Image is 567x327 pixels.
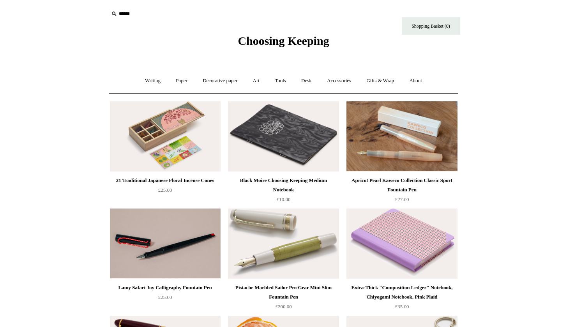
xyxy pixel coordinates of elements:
div: 21 Traditional Japanese Floral Incense Cones [112,176,219,185]
span: £27.00 [395,196,409,202]
a: Writing [138,71,168,91]
a: Art [246,71,267,91]
div: Extra-Thick "Composition Ledger" Notebook, Chiyogami Notebook, Pink Plaid [348,283,455,302]
a: Accessories [320,71,358,91]
a: Desk [294,71,319,91]
a: Pistache Marbled Sailor Pro Gear Mini Slim Fountain Pen £200.00 [228,283,339,315]
a: Tools [268,71,293,91]
img: Pistache Marbled Sailor Pro Gear Mini Slim Fountain Pen [228,209,339,279]
a: Choosing Keeping [238,41,329,46]
span: £10.00 [277,196,291,202]
a: Apricot Pearl Kaweco Collection Classic Sport Fountain Pen £27.00 [346,176,457,208]
a: Pistache Marbled Sailor Pro Gear Mini Slim Fountain Pen Pistache Marbled Sailor Pro Gear Mini Sli... [228,209,339,279]
div: Apricot Pearl Kaweco Collection Classic Sport Fountain Pen [348,176,455,194]
a: Shopping Basket (0) [402,17,460,35]
img: Black Moire Choosing Keeping Medium Notebook [228,101,339,171]
span: £35.00 [395,304,409,309]
a: Apricot Pearl Kaweco Collection Classic Sport Fountain Pen Apricot Pearl Kaweco Collection Classi... [346,101,457,171]
div: Black Moire Choosing Keeping Medium Notebook [230,176,337,194]
a: Lamy Safari Joy Calligraphy Fountain Pen £25.00 [110,283,221,315]
img: Lamy Safari Joy Calligraphy Fountain Pen [110,209,221,279]
span: £25.00 [158,294,172,300]
img: Extra-Thick "Composition Ledger" Notebook, Chiyogami Notebook, Pink Plaid [346,209,457,279]
a: Black Moire Choosing Keeping Medium Notebook Black Moire Choosing Keeping Medium Notebook [228,101,339,171]
img: Apricot Pearl Kaweco Collection Classic Sport Fountain Pen [346,101,457,171]
a: 21 Traditional Japanese Floral Incense Cones £25.00 [110,176,221,208]
span: £25.00 [158,187,172,193]
a: Black Moire Choosing Keeping Medium Notebook £10.00 [228,176,339,208]
a: Extra-Thick "Composition Ledger" Notebook, Chiyogami Notebook, Pink Plaid £35.00 [346,283,457,315]
a: Lamy Safari Joy Calligraphy Fountain Pen Lamy Safari Joy Calligraphy Fountain Pen [110,209,221,279]
a: Gifts & Wrap [359,71,401,91]
a: Decorative paper [196,71,244,91]
span: Choosing Keeping [238,34,329,47]
a: 21 Traditional Japanese Floral Incense Cones 21 Traditional Japanese Floral Incense Cones [110,101,221,171]
img: 21 Traditional Japanese Floral Incense Cones [110,101,221,171]
a: Paper [169,71,194,91]
a: About [402,71,429,91]
div: Pistache Marbled Sailor Pro Gear Mini Slim Fountain Pen [230,283,337,302]
a: Extra-Thick "Composition Ledger" Notebook, Chiyogami Notebook, Pink Plaid Extra-Thick "Compositio... [346,209,457,279]
div: Lamy Safari Joy Calligraphy Fountain Pen [112,283,219,292]
span: £200.00 [275,304,291,309]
